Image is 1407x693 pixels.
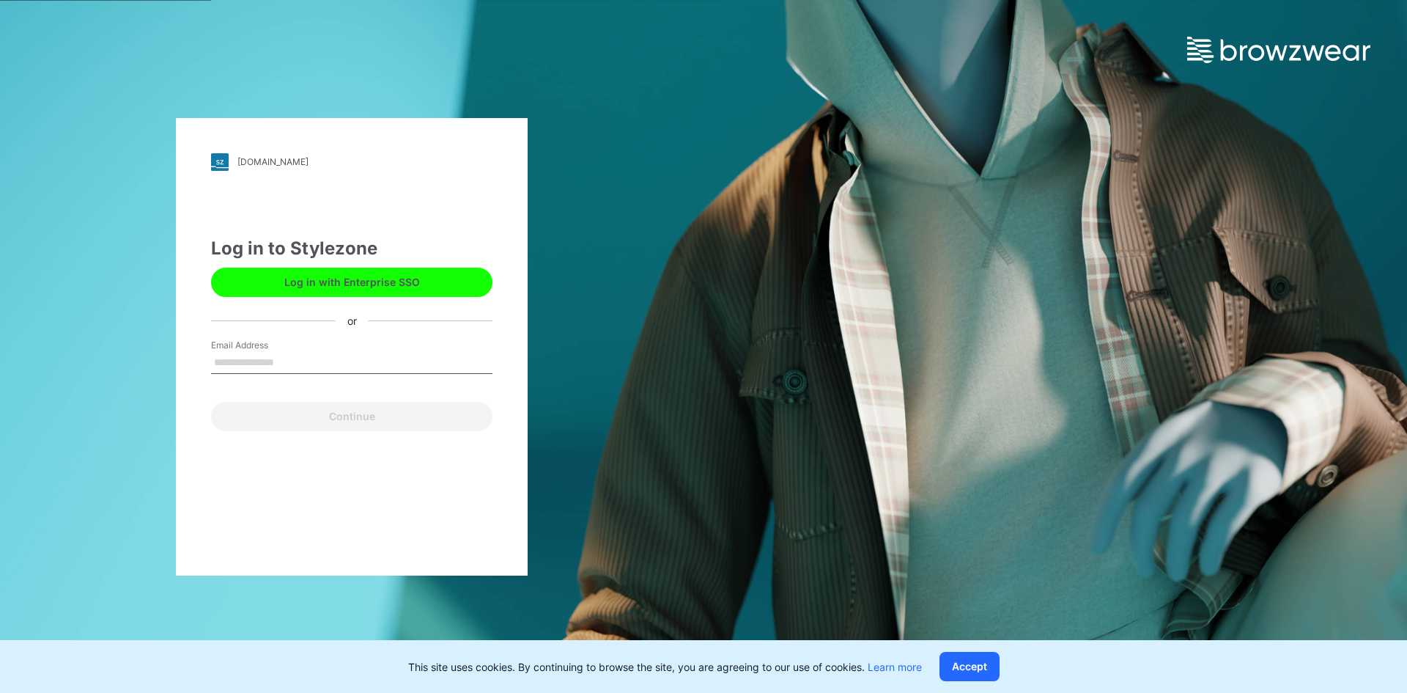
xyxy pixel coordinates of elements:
[211,235,492,262] div: Log in to Stylezone
[211,153,492,171] a: [DOMAIN_NAME]
[237,156,309,167] div: [DOMAIN_NAME]
[939,652,1000,681] button: Accept
[336,313,369,329] div: or
[1187,37,1370,63] img: browzwear-logo.e42bd6dac1945053ebaf764b6aa21510.svg
[868,661,922,673] a: Learn more
[211,153,229,171] img: stylezone-logo.562084cfcfab977791bfbf7441f1a819.svg
[408,659,922,675] p: This site uses cookies. By continuing to browse the site, you are agreeing to our use of cookies.
[211,268,492,297] button: Log in with Enterprise SSO
[211,339,314,352] label: Email Address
